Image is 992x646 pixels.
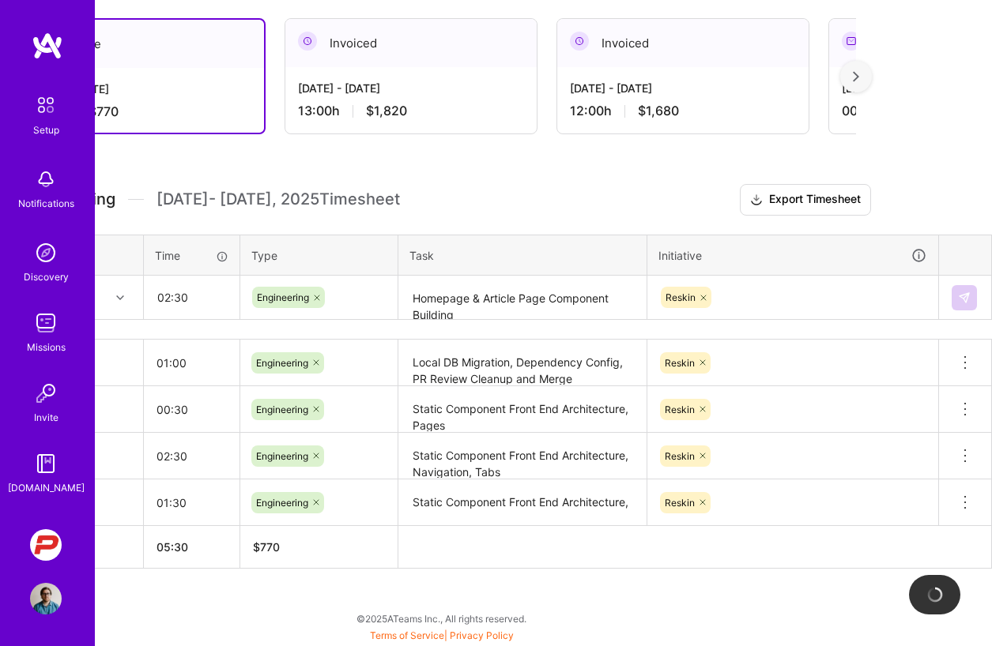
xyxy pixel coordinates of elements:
[89,103,119,120] span: $770
[32,32,63,60] img: logo
[116,294,124,302] i: icon Chevron
[256,450,308,462] span: Engineering
[366,103,407,119] span: $1,820
[30,448,62,479] img: guide book
[570,80,796,96] div: [DATE] - [DATE]
[400,388,645,431] textarea: Static Component Front End Architecture, Pages
[398,235,647,276] th: Task
[144,526,240,569] th: 05:30
[370,629,444,641] a: Terms of Service
[144,389,240,430] input: HH:MM
[256,404,308,415] span: Engineering
[157,190,400,209] span: [DATE] - [DATE] , 2025 Timesheet
[30,237,62,269] img: discovery
[370,629,514,641] span: |
[26,529,66,561] a: PCarMarket: Car Marketplace Web App Redesign
[298,32,317,51] img: Invoiced
[256,497,308,509] span: Engineering
[298,103,524,119] div: 13:00 h
[34,409,58,426] div: Invite
[30,307,62,339] img: teamwork
[400,481,645,524] textarea: Static Component Front End Architecture,
[400,277,645,319] textarea: Homepage & Article Page Component Building
[30,163,62,195] img: bell
[33,122,59,138] div: Setup
[144,482,240,524] input: HH:MM
[14,20,264,68] div: Active
[18,195,74,212] div: Notifications
[750,192,763,208] i: icon Download
[927,587,943,603] img: loading
[570,32,589,51] img: Invoiced
[853,71,859,82] img: right
[400,341,645,385] textarea: Local DB Migration, Dependency Config, PR Review Cleanup and Merge Sequencing
[665,450,695,462] span: Reskin
[8,479,85,496] div: [DOMAIN_NAME]
[30,583,62,614] img: User Avatar
[298,80,524,96] div: [DATE] - [DATE]
[26,583,66,614] a: User Avatar
[144,435,240,477] input: HH:MM
[257,291,309,303] span: Engineering
[145,276,239,318] input: HH:MM
[570,103,796,119] div: 12:00 h
[557,19,809,67] div: Invoiced
[27,103,251,120] div: 5:30 h
[27,339,66,355] div: Missions
[253,540,280,554] span: $ 770
[665,497,695,509] span: Reskin
[144,342,240,384] input: HH:MM
[842,32,861,51] img: Submitted
[155,247,228,264] div: Time
[24,269,69,285] div: Discovery
[658,246,927,265] div: Initiative
[30,529,62,561] img: PCarMarket: Car Marketplace Web App Redesign
[29,88,62,122] img: setup
[30,377,62,409] img: Invite
[450,629,514,641] a: Privacy Policy
[666,291,696,303] span: Reskin
[665,404,695,415] span: Reskin
[638,103,679,119] span: $1,680
[958,291,971,304] img: Submit
[285,19,537,67] div: Invoiced
[665,357,695,369] span: Reskin
[952,285,979,310] div: null
[240,235,398,276] th: Type
[740,184,871,216] button: Export Timesheet
[400,434,645,478] textarea: Static Component Front End Architecture, Navigation, Tabs
[27,81,251,97] div: [DATE] - [DATE]
[256,357,308,369] span: Engineering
